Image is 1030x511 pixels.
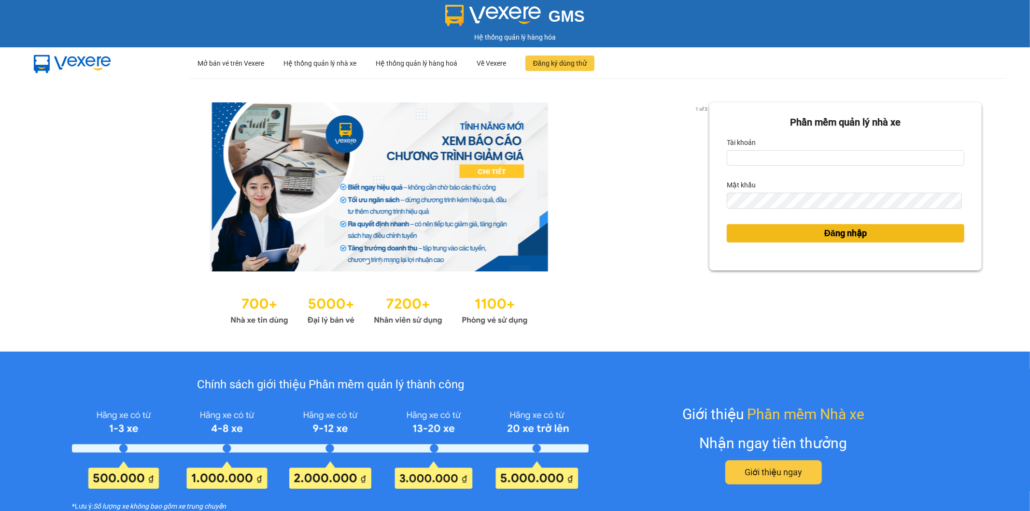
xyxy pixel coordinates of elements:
[72,376,589,394] div: Chính sách giới thiệu Phần mềm quản lý thành công
[48,102,62,271] button: previous slide / item
[2,32,1028,43] div: Hệ thống quản lý hàng hóa
[824,227,867,240] span: Đăng nhập
[366,260,369,264] li: slide item 1
[445,5,541,26] img: logo 2
[727,150,964,166] input: Tài khoản
[376,48,457,79] div: Hệ thống quản lý hàng hoá
[725,460,822,484] button: Giới thiệu ngay
[230,291,528,327] img: Statistics.png
[727,177,756,193] label: Mật khẩu
[283,48,356,79] div: Hệ thống quản lý nhà xe
[377,260,381,264] li: slide item 2
[696,102,709,271] button: next slide / item
[727,224,964,242] button: Đăng nhập
[533,58,587,69] span: Đăng ký dùng thử
[389,260,393,264] li: slide item 3
[692,102,709,115] p: 1 of 3
[198,48,264,79] div: Mở bán vé trên Vexere
[72,406,589,489] img: policy-intruduce-detail.png
[747,403,864,426] span: Phần mềm Nhà xe
[24,47,121,79] img: mbUUG5Q.png
[525,56,594,71] button: Đăng ký dùng thử
[477,48,506,79] div: Về Vexere
[727,135,756,150] label: Tài khoản
[700,432,847,454] div: Nhận ngay tiền thưởng
[745,466,802,479] span: Giới thiệu ngay
[727,193,962,208] input: Mật khẩu
[549,7,585,25] span: GMS
[445,14,585,22] a: GMS
[727,115,964,130] div: Phần mềm quản lý nhà xe
[682,403,864,426] div: Giới thiệu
